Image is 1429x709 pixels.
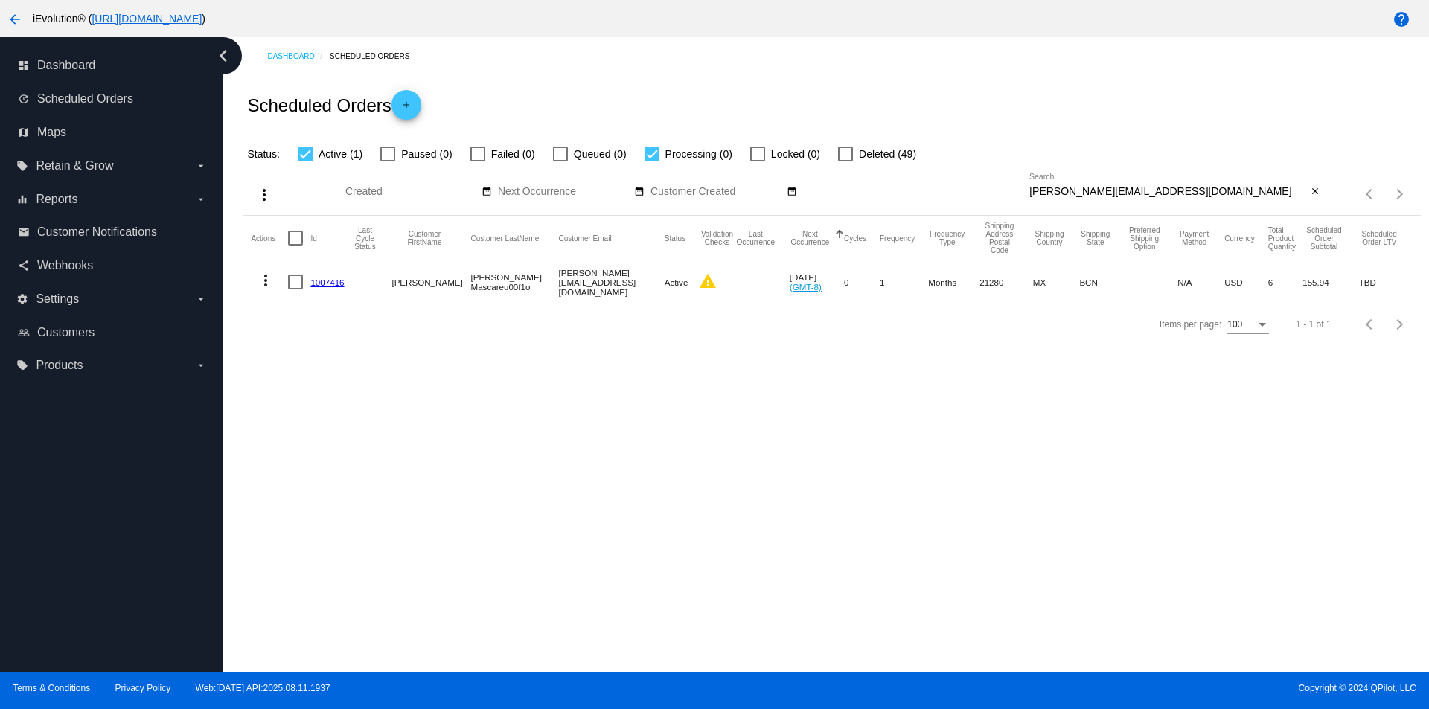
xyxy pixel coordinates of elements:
[498,186,632,198] input: Next Occurrence
[1268,260,1303,304] mat-cell: 6
[247,148,280,160] span: Status:
[36,359,83,372] span: Products
[1355,309,1385,339] button: Previous page
[1268,216,1303,260] mat-header-cell: Total Product Quantity
[979,260,1033,304] mat-cell: 21280
[319,145,362,163] span: Active (1)
[1385,309,1415,339] button: Next page
[1177,230,1211,246] button: Change sorting for PaymentMethod.Type
[558,260,664,304] mat-cell: [PERSON_NAME][EMAIL_ADDRESS][DOMAIN_NAME]
[787,186,797,198] mat-icon: date_range
[18,93,30,105] i: update
[18,87,207,111] a: update Scheduled Orders
[665,234,685,243] button: Change sorting for Status
[634,186,645,198] mat-icon: date_range
[251,216,288,260] mat-header-cell: Actions
[1296,319,1331,330] div: 1 - 1 of 1
[37,326,95,339] span: Customers
[1224,234,1255,243] button: Change sorting for CurrencyIso
[699,216,735,260] mat-header-cell: Validation Checks
[859,145,916,163] span: Deleted (49)
[37,225,157,239] span: Customer Notifications
[16,359,28,371] i: local_offer
[37,259,93,272] span: Webhooks
[310,234,316,243] button: Change sorting for Id
[36,193,77,206] span: Reports
[16,160,28,172] i: local_offer
[665,145,732,163] span: Processing (0)
[471,234,540,243] button: Change sorting for CustomerLastName
[13,683,90,693] a: Terms & Conditions
[928,230,966,246] button: Change sorting for FrequencyType
[211,44,235,68] i: chevron_left
[247,90,421,120] h2: Scheduled Orders
[18,126,30,138] i: map
[115,683,171,693] a: Privacy Policy
[18,220,207,244] a: email Customer Notifications
[1177,260,1224,304] mat-cell: N/A
[330,45,423,68] a: Scheduled Orders
[1302,260,1359,304] mat-cell: 155.94
[771,145,820,163] span: Locked (0)
[36,159,113,173] span: Retain & Grow
[880,234,915,243] button: Change sorting for Frequency
[255,186,273,204] mat-icon: more_vert
[401,145,452,163] span: Paused (0)
[471,260,559,304] mat-cell: [PERSON_NAME] Mascareu00f1o
[18,121,207,144] a: map Maps
[1079,260,1125,304] mat-cell: BCN
[790,282,822,292] a: (GMT-8)
[257,272,275,289] mat-icon: more_vert
[880,260,928,304] mat-cell: 1
[33,13,205,25] span: iEvolution® ( )
[18,260,30,272] i: share
[195,160,207,172] i: arrow_drop_down
[1307,185,1323,200] button: Clear
[844,234,866,243] button: Change sorting for Cycles
[928,260,979,304] mat-cell: Months
[1310,186,1320,198] mat-icon: close
[397,100,415,118] mat-icon: add
[699,272,717,290] mat-icon: warning
[196,683,330,693] a: Web:[DATE] API:2025.08.11.1937
[391,260,470,304] mat-cell: [PERSON_NAME]
[1224,260,1268,304] mat-cell: USD
[1385,179,1415,209] button: Next page
[1079,230,1111,246] button: Change sorting for ShippingState
[37,126,66,139] span: Maps
[1160,319,1221,330] div: Items per page:
[844,260,880,304] mat-cell: 0
[36,292,79,306] span: Settings
[1393,10,1410,28] mat-icon: help
[1227,320,1269,330] mat-select: Items per page:
[482,186,492,198] mat-icon: date_range
[1302,226,1346,251] button: Change sorting for Subtotal
[310,277,344,287] a: 1007416
[650,186,784,198] input: Customer Created
[391,230,457,246] button: Change sorting for CustomerFirstName
[345,186,479,198] input: Created
[491,145,535,163] span: Failed (0)
[352,226,379,251] button: Change sorting for LastProcessingCycleId
[18,321,207,344] a: people_outline Customers
[195,293,207,305] i: arrow_drop_down
[727,683,1416,693] span: Copyright © 2024 QPilot, LLC
[18,226,30,238] i: email
[6,10,24,28] mat-icon: arrow_back
[18,54,207,77] a: dashboard Dashboard
[1125,226,1164,251] button: Change sorting for PreferredShippingOption
[1029,186,1307,198] input: Search
[16,293,28,305] i: settings
[92,13,202,25] a: [URL][DOMAIN_NAME]
[195,359,207,371] i: arrow_drop_down
[16,193,28,205] i: equalizer
[1359,260,1413,304] mat-cell: TBD
[735,230,776,246] button: Change sorting for LastOccurrenceUtc
[979,222,1020,254] button: Change sorting for ShippingPostcode
[1359,230,1400,246] button: Change sorting for LifetimeValue
[195,193,207,205] i: arrow_drop_down
[790,230,831,246] button: Change sorting for NextOccurrenceUtc
[1033,260,1080,304] mat-cell: MX
[790,260,844,304] mat-cell: [DATE]
[1033,230,1067,246] button: Change sorting for ShippingCountry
